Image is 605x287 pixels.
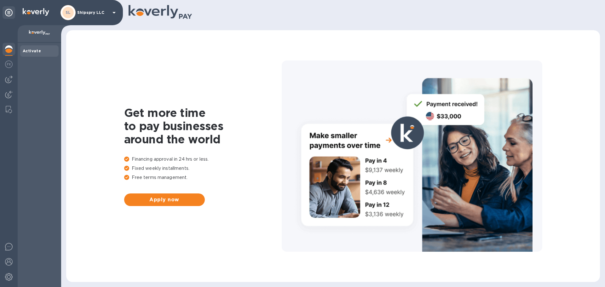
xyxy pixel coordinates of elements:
p: Free terms management. [124,174,282,181]
div: Unpin categories [3,6,15,19]
img: Logo [23,8,49,16]
img: Foreign exchange [5,60,13,68]
p: Shipspry LLC [77,10,109,15]
button: Apply now [124,193,205,206]
b: Activate [23,49,41,53]
b: SL [66,10,71,15]
span: Apply now [129,196,200,204]
p: Fixed weekly installments. [124,165,282,172]
p: Financing approval in 24 hrs or less. [124,156,282,163]
h1: Get more time to pay businesses around the world [124,106,282,146]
